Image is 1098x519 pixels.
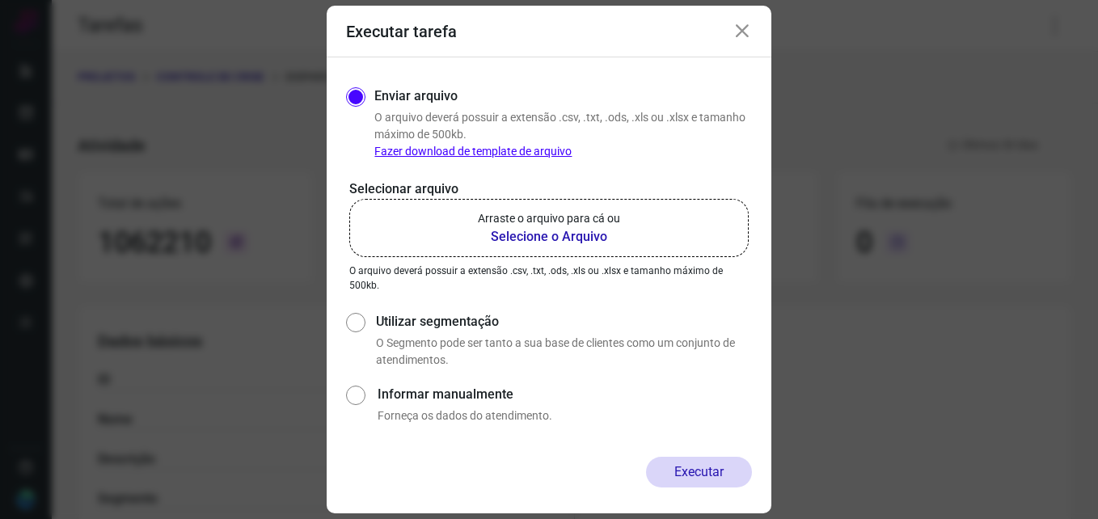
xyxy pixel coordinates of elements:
[346,22,457,41] h3: Executar tarefa
[374,86,458,106] label: Enviar arquivo
[378,385,752,404] label: Informar manualmente
[349,179,749,199] p: Selecionar arquivo
[349,264,749,293] p: O arquivo deverá possuir a extensão .csv, .txt, .ods, .xls ou .xlsx e tamanho máximo de 500kb.
[378,407,752,424] p: Forneça os dados do atendimento.
[376,312,752,331] label: Utilizar segmentação
[374,109,752,160] p: O arquivo deverá possuir a extensão .csv, .txt, .ods, .xls ou .xlsx e tamanho máximo de 500kb.
[374,145,572,158] a: Fazer download de template de arquivo
[478,210,620,227] p: Arraste o arquivo para cá ou
[478,227,620,247] b: Selecione o Arquivo
[646,457,752,487] button: Executar
[376,335,752,369] p: O Segmento pode ser tanto a sua base de clientes como um conjunto de atendimentos.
